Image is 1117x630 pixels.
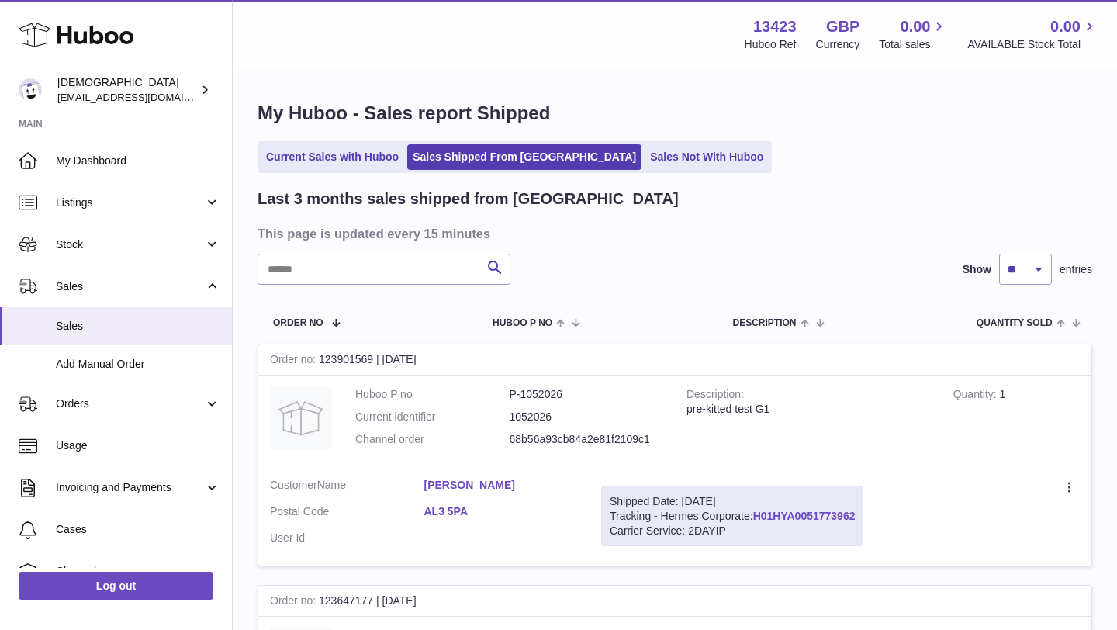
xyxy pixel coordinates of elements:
span: Orders [56,396,204,411]
a: Sales Shipped From [GEOGRAPHIC_DATA] [407,144,641,170]
a: Log out [19,572,213,600]
span: Add Manual Order [56,357,220,372]
strong: Order no [270,594,319,611]
span: Sales [56,279,204,294]
span: Invoicing and Payments [56,480,204,495]
a: Sales Not With Huboo [645,144,769,170]
span: Listings [56,196,204,210]
h2: Last 3 months sales shipped from [GEOGRAPHIC_DATA] [258,189,679,209]
a: 0.00 Total sales [879,16,948,52]
dt: Name [270,478,424,497]
img: no-photo.jpg [270,387,332,449]
label: Show [963,262,991,277]
span: entries [1060,262,1092,277]
strong: Order no [270,353,319,369]
span: 0.00 [901,16,931,37]
dt: Current identifier [355,410,510,424]
span: AVAILABLE Stock Total [967,37,1098,52]
a: [PERSON_NAME] [424,478,579,493]
div: 123647177 | [DATE] [258,586,1091,617]
div: [DEMOGRAPHIC_DATA] [57,75,197,105]
a: 0.00 AVAILABLE Stock Total [967,16,1098,52]
img: olgazyuz@outlook.com [19,78,42,102]
strong: Description [686,388,744,404]
a: H01HYA0051773962 [753,510,856,522]
span: Usage [56,438,220,453]
dt: Postal Code [270,504,424,523]
dd: P-1052026 [510,387,664,402]
span: Description [732,318,796,328]
span: Stock [56,237,204,252]
div: Currency [816,37,860,52]
span: Quantity Sold [977,318,1053,328]
td: 1 [942,376,1091,466]
span: Order No [273,318,323,328]
span: [EMAIL_ADDRESS][DOMAIN_NAME] [57,91,228,103]
h1: My Huboo - Sales report Shipped [258,101,1092,126]
span: Cases [56,522,220,537]
div: Carrier Service: 2DAYIP [610,524,855,538]
a: Current Sales with Huboo [261,144,404,170]
dd: 1052026 [510,410,664,424]
a: AL3 5PA [424,504,579,519]
strong: 13423 [753,16,797,37]
dd: 68b56a93cb84a2e81f2109c1 [510,432,664,447]
span: Total sales [879,37,948,52]
div: Tracking - Hermes Corporate: [601,486,863,547]
strong: GBP [826,16,859,37]
span: Customer [270,479,317,491]
strong: Quantity [953,388,1000,404]
h3: This page is updated every 15 minutes [258,225,1088,242]
div: Huboo Ref [745,37,797,52]
div: pre-kitted test G1 [686,402,930,417]
span: Sales [56,319,220,334]
span: Channels [56,564,220,579]
dt: Huboo P no [355,387,510,402]
div: Shipped Date: [DATE] [610,494,855,509]
dt: Channel order [355,432,510,447]
dt: User Id [270,531,424,545]
div: 123901569 | [DATE] [258,344,1091,376]
span: My Dashboard [56,154,220,168]
span: 0.00 [1050,16,1081,37]
span: Huboo P no [493,318,552,328]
